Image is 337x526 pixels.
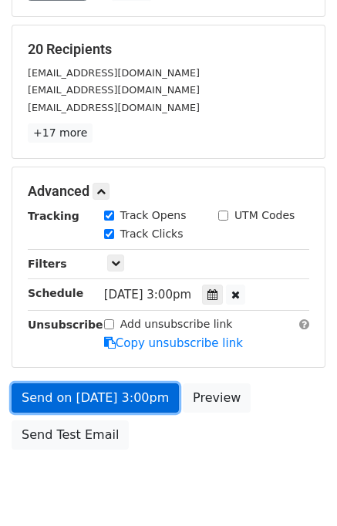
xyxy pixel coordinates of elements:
a: +17 more [28,123,93,143]
a: Send on [DATE] 3:00pm [12,383,179,413]
label: Track Clicks [120,226,184,242]
h5: Advanced [28,183,309,200]
small: [EMAIL_ADDRESS][DOMAIN_NAME] [28,84,200,96]
strong: Filters [28,258,67,270]
strong: Unsubscribe [28,319,103,331]
iframe: Chat Widget [260,452,337,526]
a: Send Test Email [12,420,129,450]
span: [DATE] 3:00pm [104,288,191,302]
small: [EMAIL_ADDRESS][DOMAIN_NAME] [28,102,200,113]
strong: Schedule [28,287,83,299]
label: Track Opens [120,207,187,224]
label: UTM Codes [234,207,295,224]
a: Copy unsubscribe link [104,336,243,350]
strong: Tracking [28,210,79,222]
small: [EMAIL_ADDRESS][DOMAIN_NAME] [28,67,200,79]
label: Add unsubscribe link [120,316,233,332]
a: Preview [183,383,251,413]
h5: 20 Recipients [28,41,309,58]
